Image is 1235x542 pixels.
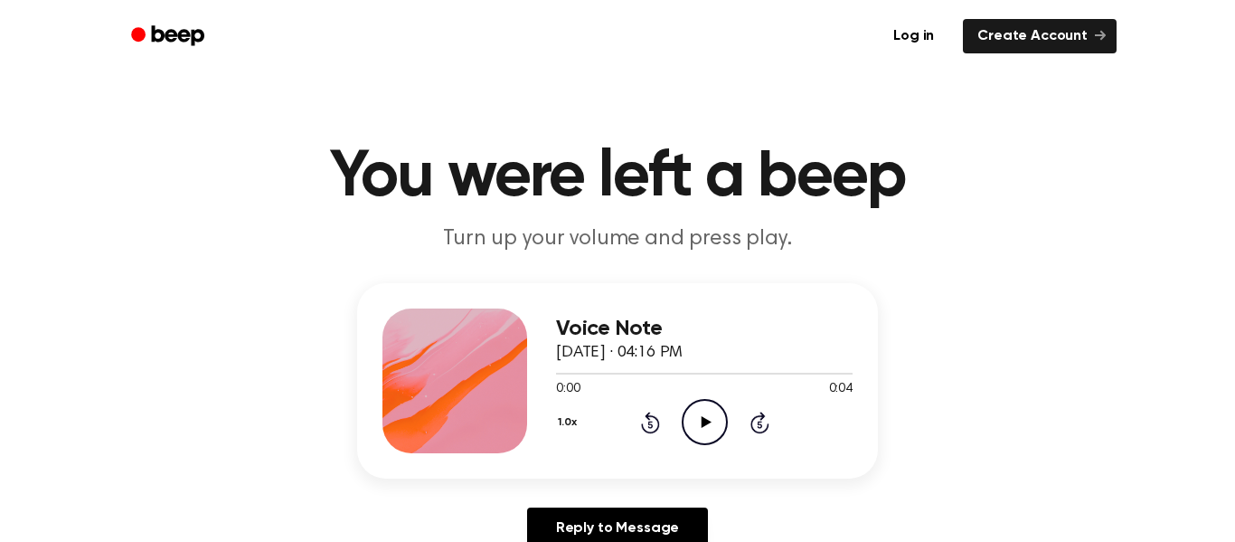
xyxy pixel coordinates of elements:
span: [DATE] · 04:16 PM [556,345,683,361]
a: Beep [118,19,221,54]
h3: Voice Note [556,317,853,341]
span: 0:00 [556,380,580,399]
a: Create Account [963,19,1117,53]
p: Turn up your volume and press play. [270,224,965,254]
a: Log in [875,15,952,57]
button: 1.0x [556,407,583,438]
h1: You were left a beep [155,145,1080,210]
span: 0:04 [829,380,853,399]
